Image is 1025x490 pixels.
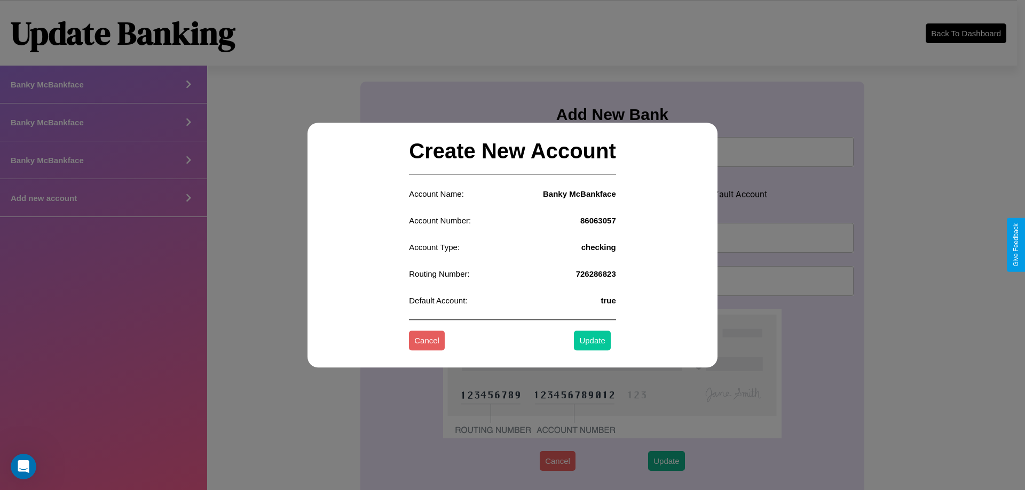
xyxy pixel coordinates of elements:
h4: true [601,296,616,305]
p: Account Number: [409,213,471,228]
h4: 726286823 [576,269,616,278]
h4: 86063057 [580,216,616,225]
button: Cancel [409,331,445,351]
div: Give Feedback [1012,223,1020,267]
h4: checking [581,243,616,252]
p: Routing Number: [409,267,469,281]
h4: Banky McBankface [543,189,616,198]
p: Account Type: [409,240,460,254]
iframe: Intercom live chat [11,454,36,479]
button: Update [574,331,610,351]
p: Default Account: [409,293,467,308]
p: Account Name: [409,187,464,201]
h2: Create New Account [409,128,616,174]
